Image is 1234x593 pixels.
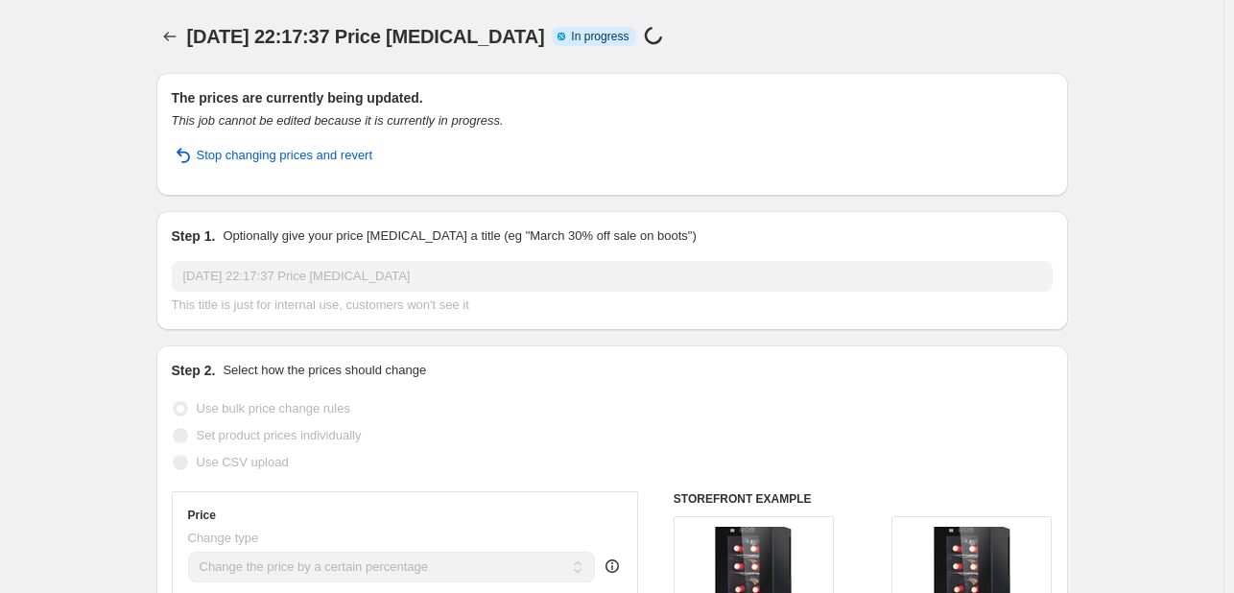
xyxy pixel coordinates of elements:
p: Select how the prices should change [223,361,426,380]
span: Change type [188,531,259,545]
span: Set product prices individually [197,428,362,442]
h6: STOREFRONT EXAMPLE [674,491,1053,507]
span: [DATE] 22:17:37 Price [MEDICAL_DATA] [187,26,545,47]
span: This title is just for internal use, customers won't see it [172,297,469,312]
h3: Price [188,508,216,523]
span: Stop changing prices and revert [197,146,373,165]
h2: Step 2. [172,361,216,380]
span: In progress [571,29,629,44]
h2: Step 1. [172,226,216,246]
input: 30% off holiday sale [172,261,1053,292]
h2: The prices are currently being updated. [172,88,1053,107]
p: Optionally give your price [MEDICAL_DATA] a title (eg "March 30% off sale on boots") [223,226,696,246]
button: Stop changing prices and revert [160,140,385,171]
button: Price change jobs [156,23,183,50]
div: help [603,557,622,576]
span: Use bulk price change rules [197,401,350,415]
span: Use CSV upload [197,455,289,469]
i: This job cannot be edited because it is currently in progress. [172,113,504,128]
